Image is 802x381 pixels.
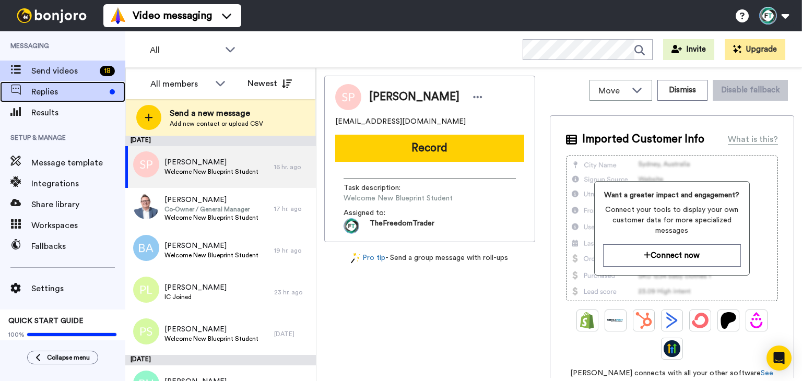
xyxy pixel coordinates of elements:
img: magic-wand.svg [351,253,360,264]
div: Open Intercom Messenger [766,346,792,371]
span: [PERSON_NAME] [164,282,227,293]
a: Pro tip [351,253,385,264]
button: Connect now [603,244,741,267]
img: aa511383-47eb-4547-b70f-51257f42bea2-1630295480.jpg [344,218,359,234]
span: [PERSON_NAME] [164,241,258,251]
div: 16 hr. ago [274,163,311,171]
img: GoHighLevel [664,340,680,357]
div: [DATE] [125,136,316,146]
img: Hubspot [635,312,652,329]
span: Settings [31,282,125,295]
span: Replies [31,86,105,98]
span: QUICK START GUIDE [8,317,84,325]
img: Drip [748,312,765,329]
span: Message template [31,157,125,169]
span: Share library [31,198,125,211]
button: Disable fallback [713,80,788,101]
span: 100% [8,330,25,339]
span: Welcome New Blueprint Student [344,193,453,204]
span: Move [598,85,627,97]
button: Dismiss [657,80,707,101]
div: 23 hr. ago [274,288,311,296]
div: All members [150,78,210,90]
img: Ontraport [607,312,624,329]
span: Assigned to: [344,208,417,218]
img: bj-logo-header-white.svg [13,8,91,23]
span: Add new contact or upload CSV [170,120,263,128]
span: Fallbacks [31,240,125,253]
button: Upgrade [725,39,785,60]
button: Collapse menu [27,351,98,364]
span: Workspaces [31,219,125,232]
span: Welcome New Blueprint Student [164,251,258,259]
span: All [150,44,220,56]
span: Welcome New Blueprint Student [164,168,258,176]
img: ConvertKit [692,312,709,329]
span: Want a greater impact and engagement? [603,190,741,200]
span: TheFreedomTrader [370,218,434,234]
span: Results [31,106,125,119]
span: [PERSON_NAME] [164,195,258,205]
div: 18 [100,66,115,76]
div: [DATE] [125,355,316,365]
img: Patreon [720,312,737,329]
div: What is this? [728,133,778,146]
span: Connect your tools to display your own customer data for more specialized messages [603,205,741,236]
img: vm-color.svg [110,7,126,24]
img: 5c6f267f-ec83-4b52-8297-c39e721b7ee8.jpg [133,193,159,219]
button: Newest [240,73,300,94]
span: Co-Owner / General Manager [164,205,258,213]
img: ps.png [133,318,159,344]
span: Send videos [31,65,96,77]
div: - Send a group message with roll-ups [324,253,535,264]
span: IC Joined [164,293,227,301]
img: pl.png [133,277,159,303]
span: Collapse menu [47,353,90,362]
div: 19 hr. ago [274,246,311,255]
div: 17 hr. ago [274,205,311,213]
span: Integrations [31,177,125,190]
img: ActiveCampaign [664,312,680,329]
span: [PERSON_NAME] [369,89,459,105]
span: [EMAIL_ADDRESS][DOMAIN_NAME] [335,116,466,127]
img: ba.png [133,235,159,261]
span: Imported Customer Info [582,132,704,147]
span: [PERSON_NAME] [164,324,258,335]
span: Video messaging [133,8,212,23]
img: Shopify [579,312,596,329]
button: Invite [663,39,714,60]
div: [DATE] [274,330,311,338]
span: [PERSON_NAME] [164,157,258,168]
span: Welcome New Blueprint Student [164,335,258,343]
span: Welcome New Blueprint Student [164,213,258,222]
span: Task description : [344,183,417,193]
img: Image of Suzanna Palombi [335,84,361,110]
img: sp.png [133,151,159,177]
span: Send a new message [170,107,263,120]
button: Record [335,135,524,162]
